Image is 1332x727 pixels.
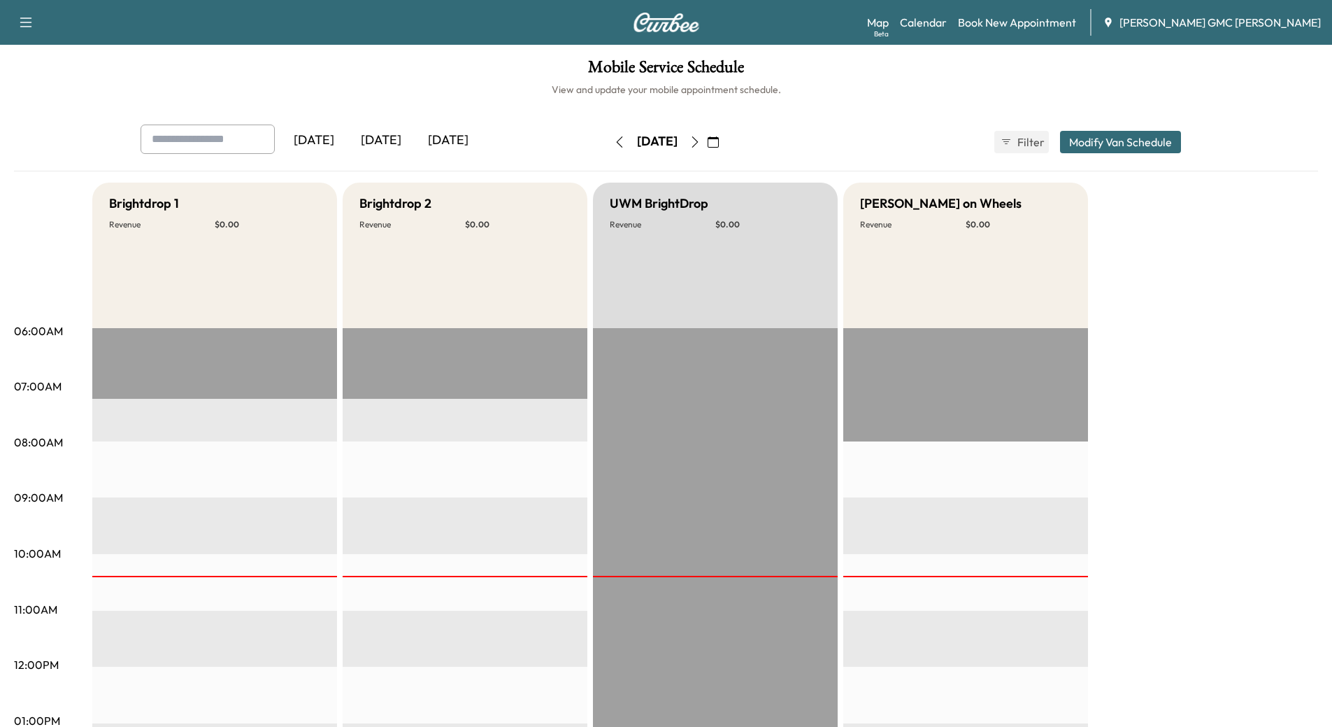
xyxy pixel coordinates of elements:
h5: [PERSON_NAME] on Wheels [860,194,1022,213]
span: Filter [1017,134,1043,150]
span: [PERSON_NAME] GMC [PERSON_NAME] [1119,14,1321,31]
div: [DATE] [637,133,678,150]
h5: UWM BrightDrop [610,194,708,213]
p: 07:00AM [14,378,62,395]
h6: View and update your mobile appointment schedule. [14,83,1318,97]
img: Curbee Logo [633,13,700,32]
button: Modify Van Schedule [1060,131,1181,153]
a: Calendar [900,14,947,31]
div: Beta [874,29,889,39]
div: [DATE] [280,125,348,157]
h1: Mobile Service Schedule [14,59,1318,83]
a: Book New Appointment [958,14,1076,31]
p: $ 0.00 [715,219,821,230]
p: 09:00AM [14,489,63,506]
p: Revenue [359,219,465,230]
button: Filter [994,131,1049,153]
div: [DATE] [348,125,415,157]
p: Revenue [860,219,966,230]
h5: Brightdrop 2 [359,194,431,213]
p: $ 0.00 [966,219,1071,230]
p: 11:00AM [14,601,57,618]
p: Revenue [610,219,715,230]
p: $ 0.00 [465,219,571,230]
h5: Brightdrop 1 [109,194,179,213]
p: 10:00AM [14,545,61,562]
p: $ 0.00 [215,219,320,230]
p: 12:00PM [14,656,59,673]
p: 06:00AM [14,323,63,339]
p: Revenue [109,219,215,230]
a: MapBeta [867,14,889,31]
div: [DATE] [415,125,482,157]
p: 08:00AM [14,434,63,451]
